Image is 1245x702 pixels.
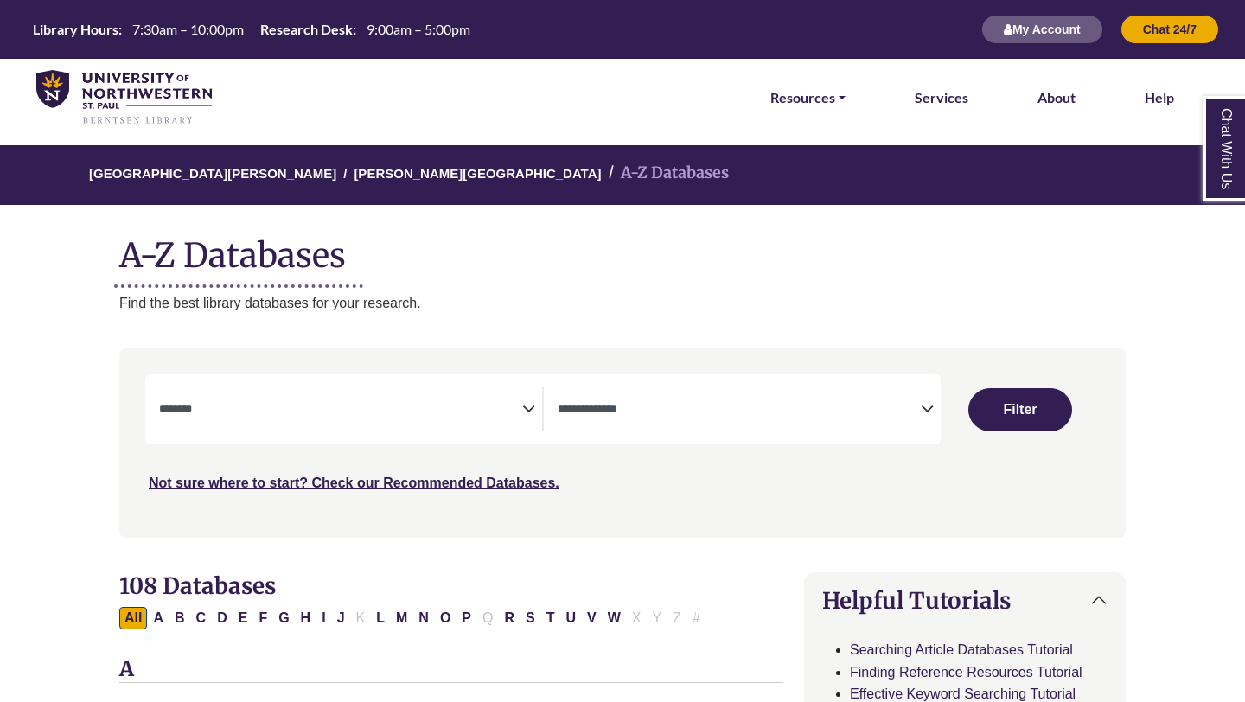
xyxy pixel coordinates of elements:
[968,388,1072,431] button: Submit for Search Results
[981,22,1103,36] a: My Account
[119,145,1126,205] nav: breadcrumb
[191,607,212,629] button: Filter Results C
[602,161,729,186] li: A-Z Databases
[253,607,272,629] button: Filter Results F
[367,21,470,37] span: 9:00am – 5:00pm
[212,607,233,629] button: Filter Results D
[148,607,169,629] button: Filter Results A
[456,607,476,629] button: Filter Results P
[603,607,626,629] button: Filter Results W
[26,20,477,40] a: Hours Today
[332,607,350,629] button: Filter Results J
[850,642,1073,657] a: Searching Article Databases Tutorial
[499,607,520,629] button: Filter Results R
[582,607,602,629] button: Filter Results V
[560,607,581,629] button: Filter Results U
[805,573,1125,628] button: Helpful Tutorials
[915,86,968,109] a: Services
[149,475,559,490] a: Not sure where to start? Check our Recommended Databases.
[316,607,330,629] button: Filter Results I
[119,222,1126,275] h1: A-Z Databases
[558,404,921,418] textarea: Search
[119,609,707,624] div: Alpha-list to filter by first letter of database name
[119,571,276,600] span: 108 Databases
[850,686,1076,701] a: Effective Keyword Searching Tutorial
[89,163,336,181] a: [GEOGRAPHIC_DATA][PERSON_NAME]
[435,607,456,629] button: Filter Results O
[119,292,1126,315] p: Find the best library databases for your research.
[354,163,601,181] a: [PERSON_NAME][GEOGRAPHIC_DATA]
[1145,86,1174,109] a: Help
[770,86,846,109] a: Resources
[119,607,147,629] button: All
[253,20,357,38] th: Research Desk:
[273,607,294,629] button: Filter Results G
[1120,15,1219,44] button: Chat 24/7
[26,20,477,36] table: Hours Today
[36,70,212,126] img: library_home
[850,665,1082,680] a: Finding Reference Resources Tutorial
[520,607,540,629] button: Filter Results S
[119,348,1126,537] nav: Search filters
[132,21,244,37] span: 7:30am – 10:00pm
[119,657,783,683] h3: A
[159,404,522,418] textarea: Search
[233,607,253,629] button: Filter Results E
[26,20,123,38] th: Library Hours:
[169,607,190,629] button: Filter Results B
[391,607,412,629] button: Filter Results M
[1120,22,1219,36] a: Chat 24/7
[296,607,316,629] button: Filter Results H
[1037,86,1076,109] a: About
[413,607,434,629] button: Filter Results N
[541,607,560,629] button: Filter Results T
[371,607,390,629] button: Filter Results L
[981,15,1103,44] button: My Account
